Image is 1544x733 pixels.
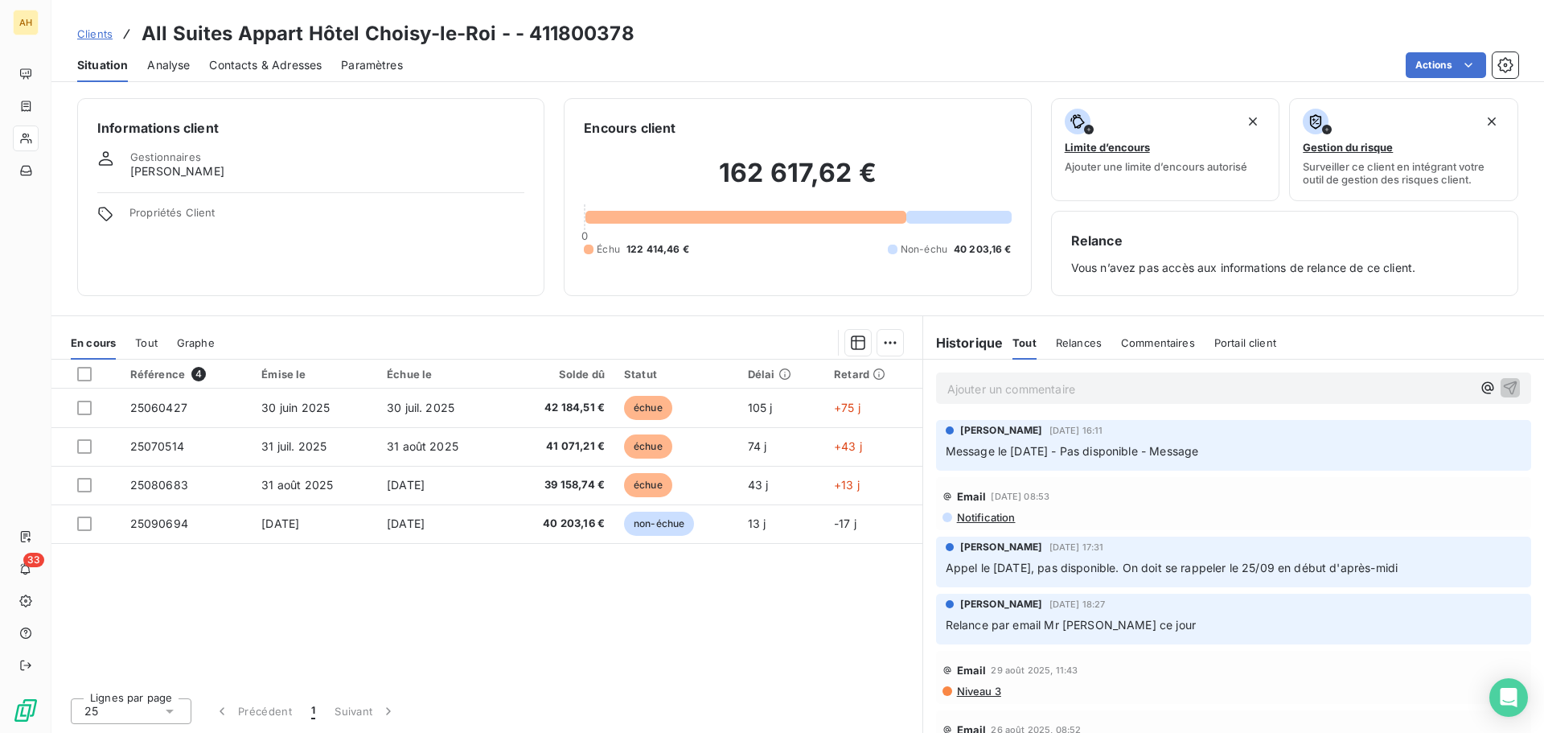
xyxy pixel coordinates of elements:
[512,516,605,532] span: 40 203,16 €
[325,694,406,728] button: Suivant
[957,490,987,503] span: Email
[954,242,1012,257] span: 40 203,16 €
[955,511,1016,524] span: Notification
[991,492,1049,501] span: [DATE] 08:53
[204,694,302,728] button: Précédent
[581,229,588,242] span: 0
[341,57,403,73] span: Paramètres
[834,517,856,530] span: -17 j
[77,57,128,73] span: Situation
[147,57,190,73] span: Analyse
[584,157,1011,205] h2: 162 617,62 €
[1049,542,1104,552] span: [DATE] 17:31
[946,618,1196,632] span: Relance par email Mr [PERSON_NAME] ce jour
[130,150,201,163] span: Gestionnaires
[512,477,605,493] span: 39 158,74 €
[748,401,773,414] span: 105 j
[597,242,620,257] span: Échu
[387,439,458,453] span: 31 août 2025
[1065,160,1247,173] span: Ajouter une limite d’encours autorisé
[130,163,224,179] span: [PERSON_NAME]
[1289,98,1518,201] button: Gestion du risqueSurveiller ce client en intégrant votre outil de gestion des risques client.
[1214,336,1276,349] span: Portail client
[748,517,766,530] span: 13 j
[834,401,860,414] span: +75 j
[387,401,454,414] span: 30 juil. 2025
[142,19,634,48] h3: All Suites Appart Hôtel Choisy-le-Roi - - 411800378
[130,439,184,453] span: 25070514
[1303,160,1505,186] span: Surveiller ce client en intégrant votre outil de gestion des risques client.
[624,368,729,381] div: Statut
[130,367,243,381] div: Référence
[584,118,675,138] h6: Encours client
[387,478,425,492] span: [DATE]
[130,517,188,530] span: 25090694
[1071,231,1498,276] div: Vous n’avez pas accès aux informations de relance de ce client.
[960,423,1043,438] span: [PERSON_NAME]
[261,517,299,530] span: [DATE]
[1071,231,1498,250] h6: Relance
[946,444,1199,458] span: Message le [DATE] - Pas disponible - Message
[13,10,39,35] div: AH
[624,434,672,459] span: échue
[946,561,1398,574] span: Appel le [DATE], pas disponible. On doit se rappeler le 25/09 en début d'après-midi
[624,512,694,536] span: non-échue
[191,367,206,381] span: 4
[261,478,333,492] span: 31 août 2025
[957,664,987,677] span: Email
[130,478,188,492] span: 25080683
[387,517,425,530] span: [DATE]
[387,368,493,381] div: Échue le
[626,242,689,257] span: 122 414,46 €
[71,336,116,349] span: En cours
[261,439,326,453] span: 31 juil. 2025
[1049,599,1106,609] span: [DATE] 18:27
[960,540,1043,554] span: [PERSON_NAME]
[748,478,769,492] span: 43 j
[177,336,215,349] span: Graphe
[1056,336,1102,349] span: Relances
[77,27,113,40] span: Clients
[261,368,368,381] div: Émise le
[97,118,524,138] h6: Informations client
[512,368,605,381] div: Solde dû
[748,439,767,453] span: 74 j
[1051,98,1280,201] button: Limite d’encoursAjouter une limite d’encours autorisé
[624,473,672,497] span: échue
[1303,141,1393,154] span: Gestion du risque
[834,439,862,453] span: +43 j
[1489,678,1528,717] div: Open Intercom Messenger
[923,333,1004,352] h6: Historique
[311,703,315,719] span: 1
[955,685,1001,698] span: Niveau 3
[209,57,322,73] span: Contacts & Adresses
[1049,426,1103,435] span: [DATE] 16:11
[1406,52,1486,78] button: Actions
[13,698,39,723] img: Logo LeanPay
[1121,336,1195,349] span: Commentaires
[834,368,912,381] div: Retard
[23,553,44,567] span: 33
[1065,141,1150,154] span: Limite d’encours
[512,439,605,455] span: 41 071,21 €
[1012,336,1037,349] span: Tout
[834,478,860,492] span: +13 j
[261,401,330,414] span: 30 juin 2025
[901,242,947,257] span: Non-échu
[624,396,672,420] span: échue
[748,368,815,381] div: Délai
[302,694,325,728] button: 1
[130,401,187,414] span: 25060427
[512,400,605,416] span: 42 184,51 €
[84,703,98,719] span: 25
[77,26,113,42] a: Clients
[129,206,524,229] span: Propriétés Client
[135,336,158,349] span: Tout
[991,665,1078,675] span: 29 août 2025, 11:43
[960,597,1043,612] span: [PERSON_NAME]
